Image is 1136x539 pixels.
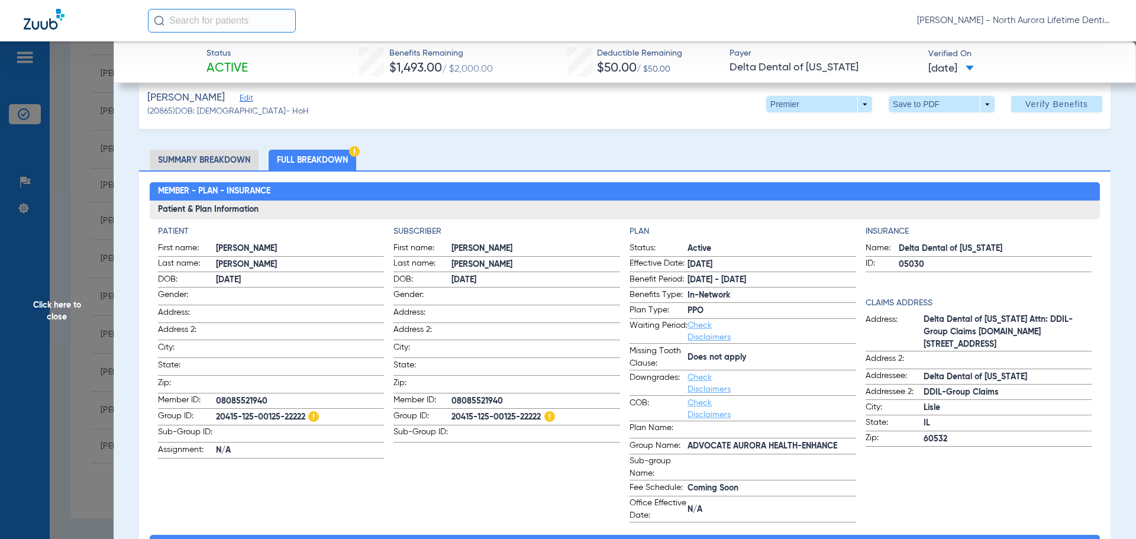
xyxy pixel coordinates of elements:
[866,432,924,446] span: Zip:
[866,417,924,431] span: State:
[899,243,1092,255] span: Delta Dental of [US_STATE]
[393,359,451,375] span: State:
[866,353,924,369] span: Address 2:
[766,96,872,112] button: Premier
[158,273,216,288] span: DOB:
[688,289,856,302] span: In-Network
[1011,96,1102,112] button: Verify Benefits
[158,324,216,340] span: Address 2:
[630,345,688,370] span: Missing Tooth Clause:
[393,273,451,288] span: DOB:
[216,243,385,255] span: [PERSON_NAME]
[150,182,1100,201] h2: Member - Plan - Insurance
[630,440,688,454] span: Group Name:
[630,497,688,522] span: Office Effective Date:
[216,274,385,286] span: [DATE]
[389,47,493,60] span: Benefits Remaining
[630,304,688,318] span: Plan Type:
[924,433,1092,446] span: 60532
[688,482,856,495] span: Coming Soon
[630,273,688,288] span: Benefit Period:
[630,257,688,272] span: Effective Date:
[688,243,856,255] span: Active
[451,243,620,255] span: [PERSON_NAME]
[158,394,216,408] span: Member ID:
[899,259,1092,271] span: 05030
[451,410,620,425] span: 20415-125-00125-22222
[393,242,451,256] span: First name:
[24,9,64,30] img: Zuub Logo
[147,91,225,105] span: [PERSON_NAME]
[630,455,688,480] span: Sub-group Name:
[688,504,856,516] span: N/A
[393,426,451,442] span: Sub-Group ID:
[158,444,216,458] span: Assignment:
[866,386,924,400] span: Addressee 2:
[730,47,918,60] span: Payer
[451,395,620,408] span: 08085521940
[150,150,259,170] li: Summary Breakdown
[158,242,216,256] span: First name:
[924,417,1092,430] span: IL
[393,324,451,340] span: Address 2:
[597,62,637,75] span: $50.00
[158,377,216,393] span: Zip:
[158,426,216,442] span: Sub-Group ID:
[158,306,216,322] span: Address:
[216,444,385,457] span: N/A
[688,321,731,341] a: Check Disclaimers
[630,289,688,303] span: Benefits Type:
[451,274,620,286] span: [DATE]
[630,225,856,238] h4: Plan
[147,105,309,118] span: (20865) DOB: [DEMOGRAPHIC_DATA] - HoH
[240,94,250,105] span: Edit
[158,257,216,272] span: Last name:
[442,64,493,74] span: / $2,000.00
[688,399,731,419] a: Check Disclaimers
[917,15,1112,27] span: [PERSON_NAME] - North Aurora Lifetime Dentistry
[630,372,688,395] span: Downgrades:
[393,377,451,393] span: Zip:
[630,242,688,256] span: Status:
[866,242,899,256] span: Name:
[150,201,1100,220] h3: Patient & Plan Information
[216,395,385,408] span: 08085521940
[158,289,216,305] span: Gender:
[630,319,688,343] span: Waiting Period:
[866,401,924,415] span: City:
[688,373,731,393] a: Check Disclaimers
[206,60,248,77] span: Active
[389,62,442,75] span: $1,493.00
[1025,99,1088,109] span: Verify Benefits
[630,397,688,421] span: COB:
[308,411,319,422] img: Hazard
[866,297,1092,309] app-breakdown-title: Claims Address
[393,410,451,425] span: Group ID:
[154,15,164,26] img: Search Icon
[158,341,216,357] span: City:
[148,9,296,33] input: Search for patients
[688,274,856,286] span: [DATE] - [DATE]
[866,225,1092,238] app-breakdown-title: Insurance
[451,259,620,271] span: [PERSON_NAME]
[688,259,856,271] span: [DATE]
[393,225,620,238] h4: Subscriber
[158,410,216,425] span: Group ID:
[597,47,682,60] span: Deductible Remaining
[216,259,385,271] span: [PERSON_NAME]
[630,422,688,438] span: Plan Name:
[924,371,1092,383] span: Delta Dental of [US_STATE]
[924,402,1092,414] span: Lisle
[730,60,918,75] span: Delta Dental of [US_STATE]
[269,150,356,170] li: Full Breakdown
[393,306,451,322] span: Address:
[544,411,555,422] img: Hazard
[630,482,688,496] span: Fee Schedule:
[924,386,1092,399] span: DDIL-Group Claims
[688,305,856,317] span: PPO
[866,314,924,351] span: Address:
[866,257,899,272] span: ID:
[928,62,974,76] span: [DATE]
[393,289,451,305] span: Gender:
